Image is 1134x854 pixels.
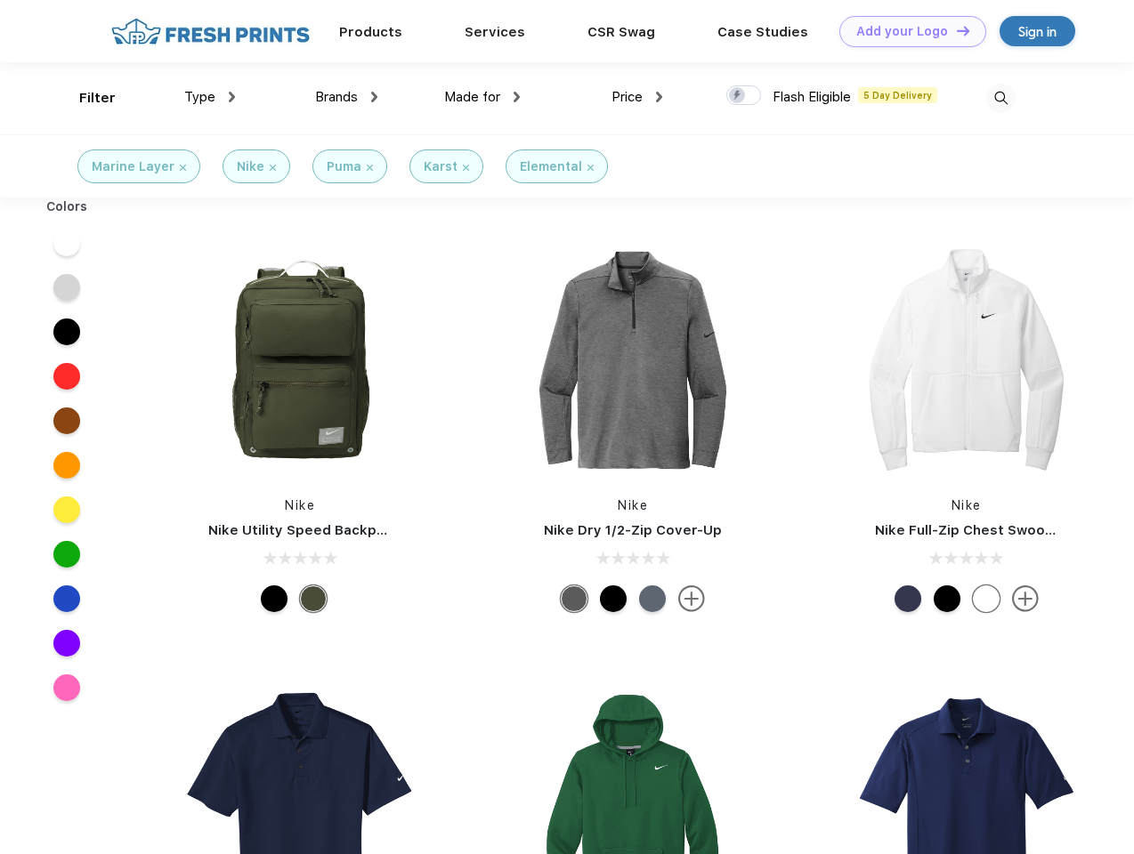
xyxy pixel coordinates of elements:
[285,498,315,512] a: Nike
[184,89,215,105] span: Type
[339,24,402,40] a: Products
[587,24,655,40] a: CSR Swag
[465,24,525,40] a: Services
[261,585,288,612] div: Black
[957,26,969,36] img: DT
[424,157,458,176] div: Karst
[656,92,662,102] img: dropdown.png
[1012,585,1039,612] img: more.svg
[367,165,373,171] img: filter_cancel.svg
[514,242,751,479] img: func=resize&h=266
[973,585,1000,612] div: White
[1000,16,1075,46] a: Sign in
[678,585,705,612] img: more.svg
[208,522,401,538] a: Nike Utility Speed Backpack
[300,585,327,612] div: Cargo Khaki
[612,89,643,105] span: Price
[444,89,500,105] span: Made for
[106,16,315,47] img: fo%20logo%202.webp
[514,92,520,102] img: dropdown.png
[463,165,469,171] img: filter_cancel.svg
[315,89,358,105] span: Brands
[875,522,1112,538] a: Nike Full-Zip Chest Swoosh Jacket
[79,88,116,109] div: Filter
[848,242,1085,479] img: func=resize&h=266
[600,585,627,612] div: Black
[561,585,587,612] div: Black Heather
[618,498,648,512] a: Nike
[986,84,1016,113] img: desktop_search.svg
[229,92,235,102] img: dropdown.png
[952,498,982,512] a: Nike
[237,157,264,176] div: Nike
[856,24,948,39] div: Add your Logo
[773,89,851,105] span: Flash Eligible
[520,157,582,176] div: Elemental
[858,87,937,103] span: 5 Day Delivery
[270,165,276,171] img: filter_cancel.svg
[639,585,666,612] div: Navy Heather
[327,157,361,176] div: Puma
[371,92,377,102] img: dropdown.png
[180,165,186,171] img: filter_cancel.svg
[33,197,101,216] div: Colors
[1018,21,1057,42] div: Sign in
[934,585,960,612] div: Black
[587,165,594,171] img: filter_cancel.svg
[92,157,174,176] div: Marine Layer
[544,522,722,538] a: Nike Dry 1/2-Zip Cover-Up
[182,242,418,479] img: func=resize&h=266
[895,585,921,612] div: Midnight Navy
